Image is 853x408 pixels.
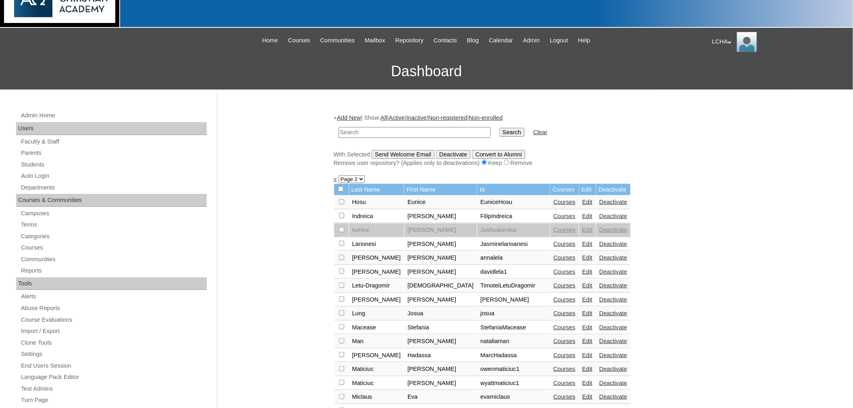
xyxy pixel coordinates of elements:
a: Edit [583,254,593,261]
a: Repository [391,36,428,45]
span: Admin [523,36,540,45]
a: Deactivate [599,254,627,261]
a: Deactivate [599,380,627,386]
a: Courses [553,282,576,289]
span: Calendar [489,36,513,45]
td: Larionesi [349,237,404,251]
a: Help [574,36,594,45]
td: Jasminelarioanesi [477,237,550,251]
a: Edit [583,213,593,219]
td: EuniceHosu [477,196,550,209]
div: Courses & Communities [16,194,207,207]
a: Admin Home [20,110,207,121]
td: Last Name [349,184,404,196]
a: Categories [20,231,207,241]
td: Letu-Dragomir [349,279,404,293]
a: Edit [583,269,593,275]
td: [PERSON_NAME] [349,251,404,265]
a: Courses [553,366,576,372]
td: [PERSON_NAME] [404,377,477,390]
div: LCHA [712,32,845,52]
a: Edit [583,296,593,303]
span: Courses [288,36,310,45]
td: StefaniaMacease [477,321,550,335]
input: Deactivate [436,150,470,159]
a: Faculty & Staff [20,137,207,147]
td: annalela [477,251,550,265]
td: Maticiuc [349,377,404,390]
td: josua [477,307,550,321]
a: Deactivate [599,199,627,205]
td: [PERSON_NAME] [404,251,477,265]
td: FilipIndreica [477,210,550,223]
a: Deactivate [599,352,627,358]
a: Non-enrolled [469,114,503,121]
a: Contacts [430,36,461,45]
a: End Users Session [20,361,207,371]
a: Home [258,36,282,45]
td: TimoteiLetuDragomir [477,279,550,293]
img: LCHA Admin [737,32,757,52]
a: Courses [553,380,576,386]
a: Courses [553,227,576,233]
td: Courses [550,184,579,196]
a: Terms [20,220,207,230]
a: Courses [553,352,576,358]
td: [PERSON_NAME] [477,293,550,307]
a: Deactivate [599,324,627,331]
a: Courses [553,254,576,261]
span: Contacts [434,36,457,45]
span: Home [262,36,278,45]
a: Calendar [485,36,517,45]
div: + | Show: | | | | [334,114,733,167]
a: Logout [546,36,572,45]
td: [PERSON_NAME] [404,223,477,237]
span: Communities [320,36,355,45]
a: Students [20,160,207,170]
a: Alerts [20,291,207,302]
span: Repository [395,36,424,45]
span: Help [578,36,590,45]
a: Admin [519,36,544,45]
a: Courses [553,241,576,247]
a: Deactivate [599,393,627,400]
a: Courses [553,310,576,316]
td: Indreica [349,210,404,223]
a: Courses [284,36,314,45]
td: Deactivate [596,184,630,196]
input: Search [499,128,524,137]
a: Import / Export [20,326,207,336]
td: First Name [404,184,477,196]
td: Macease [349,321,404,335]
a: Deactivate [599,213,627,219]
a: Campuses [20,208,207,219]
td: Miclaus [349,390,404,404]
a: Deactivate [599,227,627,233]
div: Users [16,122,207,135]
a: Courses [553,393,576,400]
td: Josua [404,307,477,321]
a: Turn Page [20,395,207,405]
a: Add New [337,114,361,121]
input: Search [339,127,491,138]
div: Remove user repository? (Applies only to deactivations) Keep Remove [334,159,733,167]
td: evamiclaus [477,390,550,404]
div: With Selected: [334,150,733,167]
a: Abuse Reports [20,303,207,313]
a: Courses [553,199,576,205]
td: [PERSON_NAME] [404,210,477,223]
a: Edit [583,338,593,344]
a: Deactivate [599,338,627,344]
a: Settings [20,349,207,359]
td: Man [349,335,404,348]
a: Edit [583,241,593,247]
a: Auto Login [20,171,207,181]
a: Courses [553,338,576,344]
td: [PERSON_NAME] [349,293,404,307]
a: Inactive [406,114,427,121]
a: Active [389,114,405,121]
td: Id [477,184,550,196]
td: [PERSON_NAME] [349,265,404,279]
a: Deactivate [599,282,627,289]
td: Stefania [404,321,477,335]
